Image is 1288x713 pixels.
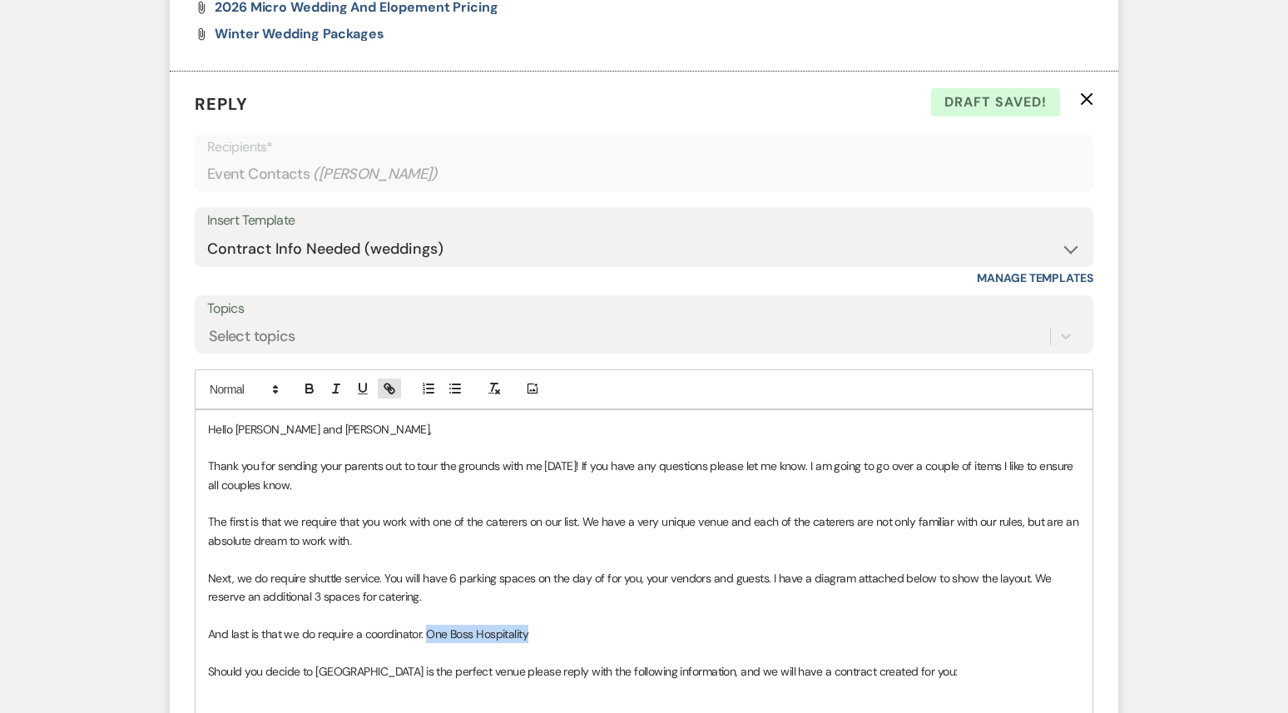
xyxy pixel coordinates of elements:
[208,569,1080,607] p: Next, we do require shuttle service. You will have 6 parking spaces on the day of for you, your v...
[215,25,384,42] span: Winter Wedding Packages
[207,209,1081,233] div: Insert Template
[208,420,1080,438] p: Hello [PERSON_NAME] and [PERSON_NAME],
[208,457,1080,494] p: Thank you for sending your parents out to tour the grounds with me [DATE]! If you have any questi...
[208,625,1080,643] p: And last is that we do require a coordinator. One Boss Hospitality
[207,158,1081,191] div: Event Contacts
[209,325,295,348] div: Select topics
[208,512,1080,550] p: The first is that we require that you work with one of the caterers on our list. We have a very u...
[208,662,1080,681] p: Should you decide to [GEOGRAPHIC_DATA] is the perfect venue please reply with the following infor...
[313,163,438,186] span: ( [PERSON_NAME] )
[195,93,248,115] span: Reply
[931,88,1060,116] span: Draft saved!
[207,297,1081,321] label: Topics
[207,136,1081,158] p: Recipients*
[977,270,1093,285] a: Manage Templates
[215,1,498,14] a: 2026 Micro Wedding and Elopement Pricing
[215,27,384,41] a: Winter Wedding Packages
